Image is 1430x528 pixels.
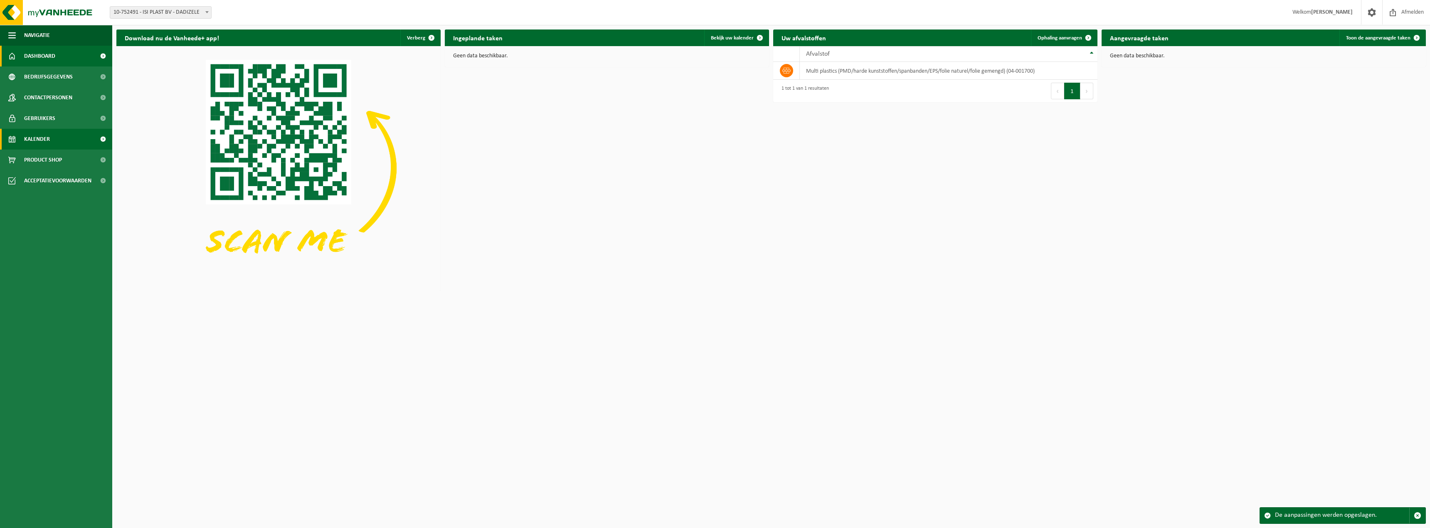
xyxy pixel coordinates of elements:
span: Navigatie [24,25,50,46]
span: Gebruikers [24,108,55,129]
strong: [PERSON_NAME] [1311,9,1353,15]
p: Geen data beschikbaar. [453,53,761,59]
button: Next [1080,83,1093,99]
span: Verberg [407,35,425,41]
a: Bekijk uw kalender [704,29,768,46]
span: 10-752491 - ISI PLAST BV - DADIZELE [110,6,212,19]
h2: Ingeplande taken [445,29,511,46]
button: Verberg [400,29,440,46]
span: Afvalstof [806,51,830,57]
div: 1 tot 1 van 1 resultaten [777,82,829,100]
span: Contactpersonen [24,87,72,108]
span: Bedrijfsgegevens [24,66,73,87]
img: Download de VHEPlus App [116,46,441,289]
button: 1 [1064,83,1080,99]
span: Product Shop [24,150,62,170]
h2: Aangevraagde taken [1102,29,1177,46]
span: Toon de aangevraagde taken [1346,35,1410,41]
a: Toon de aangevraagde taken [1339,29,1425,46]
button: Previous [1051,83,1064,99]
p: Geen data beschikbaar. [1110,53,1418,59]
span: 10-752491 - ISI PLAST BV - DADIZELE [110,7,211,18]
h2: Uw afvalstoffen [773,29,834,46]
a: Ophaling aanvragen [1031,29,1097,46]
span: Kalender [24,129,50,150]
td: multi plastics (PMD/harde kunststoffen/spanbanden/EPS/folie naturel/folie gemengd) (04-001700) [800,62,1097,80]
span: Dashboard [24,46,55,66]
div: De aanpassingen werden opgeslagen. [1275,508,1409,523]
span: Acceptatievoorwaarden [24,170,91,191]
span: Bekijk uw kalender [711,35,754,41]
h2: Download nu de Vanheede+ app! [116,29,227,46]
span: Ophaling aanvragen [1038,35,1082,41]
